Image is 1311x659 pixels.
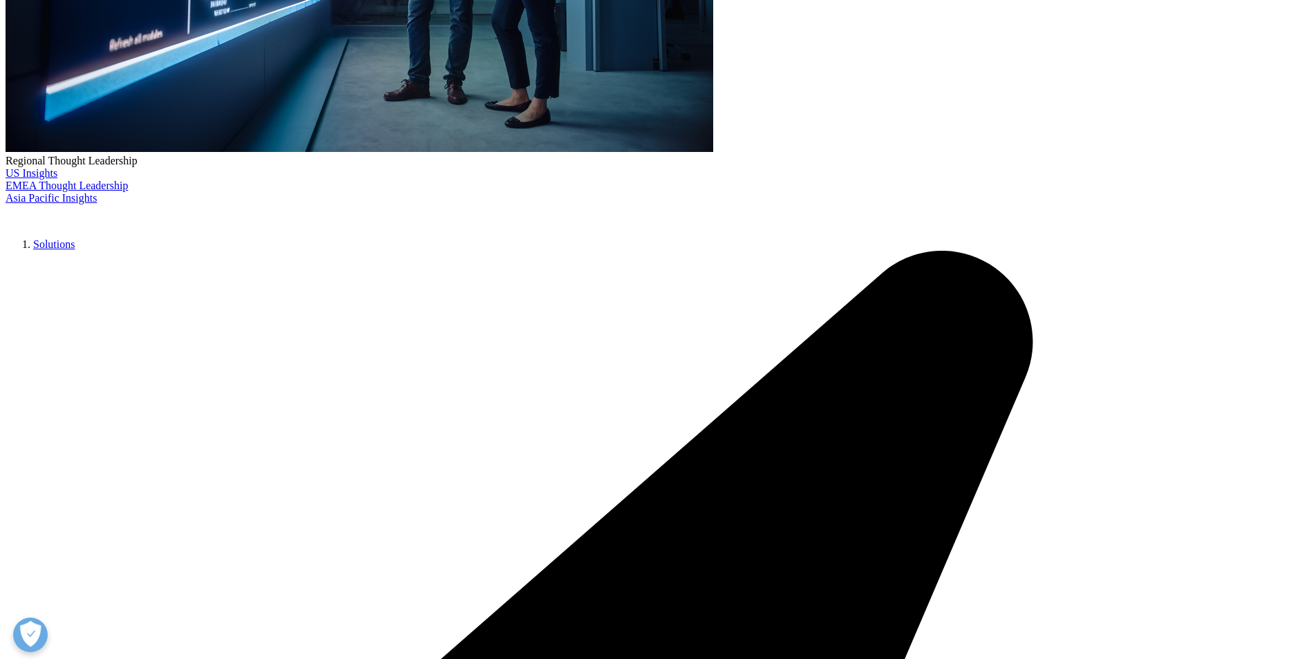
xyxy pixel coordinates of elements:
[6,192,97,204] a: Asia Pacific Insights
[33,238,75,250] a: Solutions
[6,167,57,179] a: US Insights
[6,204,116,225] img: IQVIA Healthcare Information Technology and Pharma Clinical Research Company
[13,618,48,652] button: Ouvrir le centre de préférences
[6,180,128,191] a: EMEA Thought Leadership
[6,155,1305,167] div: Regional Thought Leadership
